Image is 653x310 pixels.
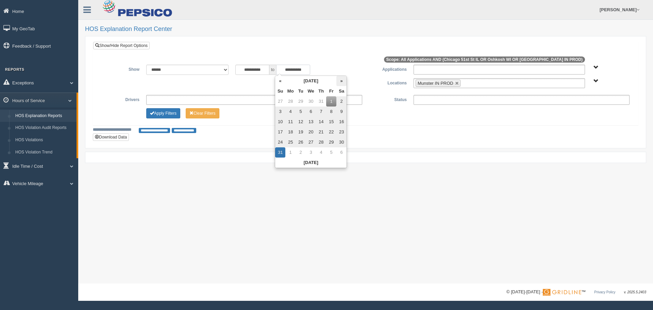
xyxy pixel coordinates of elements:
label: Show [98,65,143,73]
a: HOS Violation Audit Reports [12,122,77,134]
td: 13 [306,117,316,127]
td: 11 [285,117,296,127]
td: 23 [336,127,347,137]
span: v. 2025.5.2403 [624,290,646,294]
th: Sa [336,86,347,96]
a: HOS Violations [12,134,77,146]
label: Drivers [98,95,143,103]
td: 27 [275,96,285,107]
h2: HOS Explanation Report Center [85,26,646,33]
td: 10 [275,117,285,127]
td: 27 [306,137,316,147]
td: 17 [275,127,285,137]
th: Mo [285,86,296,96]
span: Munster IN PROD [418,81,453,86]
td: 14 [316,117,326,127]
td: 30 [336,137,347,147]
td: 2 [336,96,347,107]
td: 6 [336,147,347,158]
td: 4 [285,107,296,117]
td: 3 [306,147,316,158]
td: 29 [326,137,336,147]
span: Scope: All Applications AND (Chicago 51st St IL OR Oshkosh WI OR [GEOGRAPHIC_DATA] IN PROD) [384,56,585,63]
td: 24 [275,137,285,147]
td: 26 [296,137,306,147]
a: HOS Violation Trend [12,146,77,159]
th: Th [316,86,326,96]
td: 3 [275,107,285,117]
button: Change Filter Options [186,108,219,118]
td: 20 [306,127,316,137]
th: Tu [296,86,306,96]
img: Gridline [543,289,581,296]
td: 28 [285,96,296,107]
a: Show/Hide Report Options [93,42,150,49]
td: 29 [296,96,306,107]
td: 1 [285,147,296,158]
a: HOS Explanation Reports [12,110,77,122]
th: Su [275,86,285,96]
th: « [275,76,285,86]
label: Locations [366,78,410,86]
td: 25 [285,137,296,147]
td: 7 [316,107,326,117]
td: 12 [296,117,306,127]
th: [DATE] [275,158,347,168]
td: 2 [296,147,306,158]
td: 31 [275,147,285,158]
td: 30 [306,96,316,107]
td: 28 [316,137,326,147]
td: 21 [316,127,326,137]
th: [DATE] [285,76,336,86]
td: 18 [285,127,296,137]
span: to [269,65,276,75]
td: 9 [336,107,347,117]
td: 15 [326,117,336,127]
label: Status [366,95,410,103]
td: 4 [316,147,326,158]
th: We [306,86,316,96]
td: 5 [326,147,336,158]
td: 16 [336,117,347,127]
td: 22 [326,127,336,137]
th: » [336,76,347,86]
td: 6 [306,107,316,117]
td: 8 [326,107,336,117]
td: 1 [326,96,336,107]
td: 5 [296,107,306,117]
a: Privacy Policy [594,290,615,294]
div: © [DATE]-[DATE] - ™ [506,289,646,296]
td: 31 [316,96,326,107]
button: Change Filter Options [146,108,180,118]
th: Fr [326,86,336,96]
button: Download Data [93,133,129,141]
label: Applications [366,65,410,73]
td: 19 [296,127,306,137]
